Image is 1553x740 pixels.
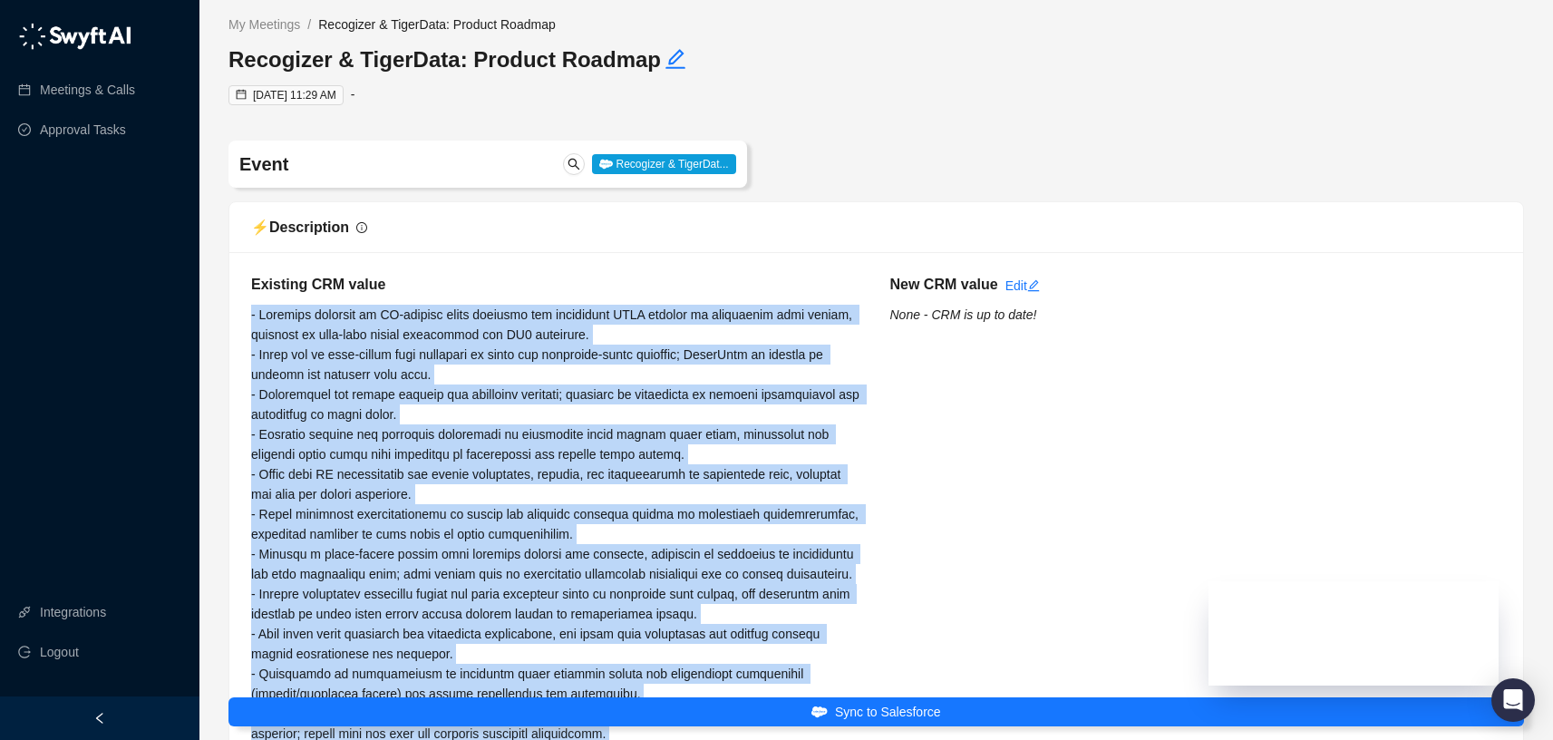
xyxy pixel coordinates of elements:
span: ⚡️ Description [251,219,349,235]
h5: New CRM value [890,274,998,296]
span: info-circle [356,222,367,233]
span: Sync to Salesforce [835,702,941,722]
iframe: Swyft AI Status [1208,581,1499,686]
span: edit [1027,279,1040,292]
span: left [93,712,106,725]
span: search [568,158,580,170]
a: Recogizer & TigerDat... [592,156,735,170]
button: Sync to Salesforce [228,697,1524,726]
img: logo-05li4sbe.png [18,23,131,50]
span: Recogizer & TigerData: Product Roadmap [318,17,555,32]
h5: Existing CRM value [251,274,863,296]
button: Edit [665,45,686,74]
a: Meetings & Calls [40,72,135,108]
span: edit [665,48,686,70]
span: calendar [236,89,247,100]
h3: Recogizer & TigerData: Product Roadmap [228,45,877,74]
div: - [351,85,355,104]
span: [DATE] 11:29 AM [253,89,336,102]
div: Open Intercom Messenger [1491,678,1535,722]
i: None - CRM is up to date! [890,307,1037,322]
h4: Event [239,151,524,177]
a: Approval Tasks [40,112,126,148]
a: My Meetings [225,15,304,34]
a: Integrations [40,594,106,630]
span: logout [18,646,31,658]
span: Logout [40,634,79,670]
a: Edit [1005,278,1040,293]
li: / [307,15,311,34]
span: Recogizer & TigerDat... [592,154,735,174]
